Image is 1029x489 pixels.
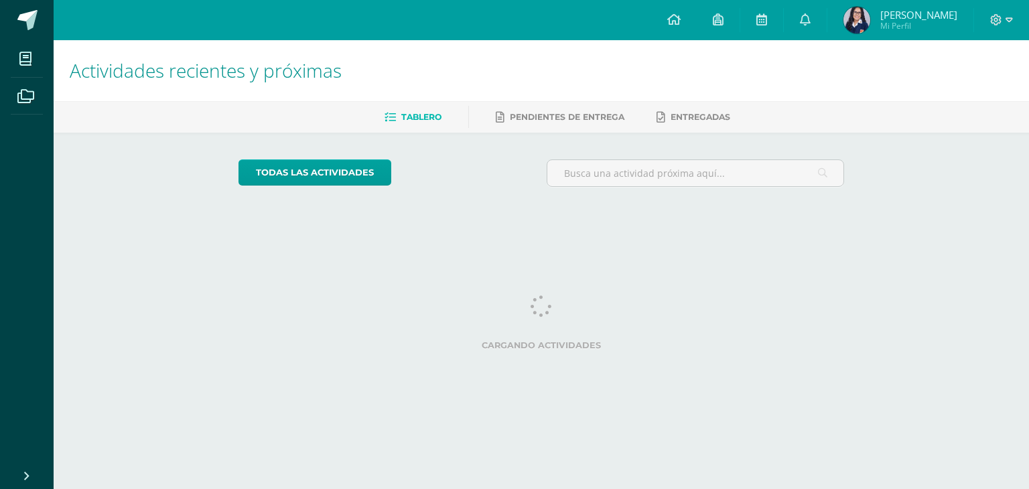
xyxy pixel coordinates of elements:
[547,160,844,186] input: Busca una actividad próxima aquí...
[880,20,957,31] span: Mi Perfil
[70,58,342,83] span: Actividades recientes y próximas
[385,107,441,128] a: Tablero
[496,107,624,128] a: Pendientes de entrega
[238,159,391,186] a: todas las Actividades
[510,112,624,122] span: Pendientes de entrega
[880,8,957,21] span: [PERSON_NAME]
[657,107,730,128] a: Entregadas
[238,340,845,350] label: Cargando actividades
[671,112,730,122] span: Entregadas
[401,112,441,122] span: Tablero
[843,7,870,33] img: 2976e1fcc27a24bcd010b0849096a721.png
